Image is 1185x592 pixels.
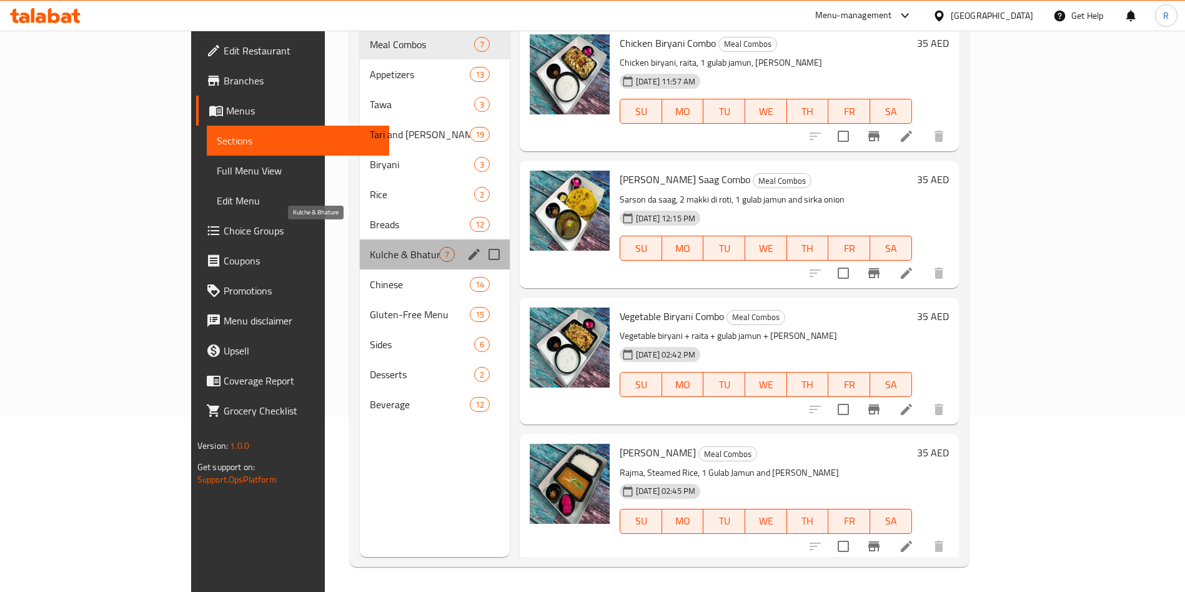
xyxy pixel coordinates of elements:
[226,103,379,118] span: Menus
[360,119,510,149] div: Tari and [PERSON_NAME]19
[196,336,389,366] a: Upsell
[470,69,489,81] span: 13
[224,373,379,388] span: Coverage Report
[196,276,389,306] a: Promotions
[899,129,914,144] a: Edit menu item
[667,376,699,394] span: MO
[859,121,889,151] button: Branch-specific-item
[370,217,469,232] span: Breads
[787,509,829,534] button: TH
[360,239,510,269] div: Kulche & Bhature7edit
[474,157,490,172] div: items
[667,239,699,258] span: MO
[830,123,856,149] span: Select to update
[370,397,469,412] span: Beverage
[470,397,490,412] div: items
[530,308,610,388] img: Vegetable Biryani Combo
[745,372,787,397] button: WE
[470,277,490,292] div: items
[620,328,912,344] p: Vegetable biryani + raita + gulab jamun + [PERSON_NAME]
[196,246,389,276] a: Coupons
[828,99,870,124] button: FR
[224,73,379,88] span: Branches
[662,236,704,261] button: MO
[360,179,510,209] div: Rice2
[470,67,490,82] div: items
[750,512,782,530] span: WE
[870,236,912,261] button: SA
[197,438,228,454] span: Version:
[631,213,700,224] span: [DATE] 12:15 PM
[631,349,700,361] span: [DATE] 02:42 PM
[708,239,740,258] span: TU
[474,367,490,382] div: items
[719,37,776,51] span: Meal Combos
[207,126,389,156] a: Sections
[833,512,865,530] span: FR
[625,103,657,121] span: SU
[727,310,785,324] span: Meal Combos
[474,97,490,112] div: items
[439,247,455,262] div: items
[370,367,474,382] div: Desserts
[699,447,756,461] span: Meal Combos
[470,217,490,232] div: items
[224,43,379,58] span: Edit Restaurant
[708,103,740,121] span: TU
[475,369,489,381] span: 2
[470,307,490,322] div: items
[360,359,510,389] div: Desserts2
[792,512,824,530] span: TH
[745,509,787,534] button: WE
[475,99,489,111] span: 3
[207,186,389,216] a: Edit Menu
[370,247,439,262] span: Kulche & Bhature
[620,372,662,397] button: SU
[726,310,785,325] div: Meal Combos
[620,236,662,261] button: SU
[224,223,379,238] span: Choice Groups
[475,159,489,171] span: 3
[370,67,469,82] span: Appetizers
[470,399,489,411] span: 12
[917,444,949,461] h6: 35 AED
[899,266,914,281] a: Edit menu item
[745,99,787,124] button: WE
[792,376,824,394] span: TH
[620,509,662,534] button: SU
[370,307,469,322] span: Gluten-Free Menu
[217,193,379,208] span: Edit Menu
[870,99,912,124] button: SA
[231,438,250,454] span: 1.0.0
[470,309,489,321] span: 15
[370,97,474,112] span: Tawa
[370,157,474,172] span: Biryani
[917,308,949,325] h6: 35 AED
[196,306,389,336] a: Menu disclaimer
[750,239,782,258] span: WE
[830,260,856,286] span: Select to update
[662,509,704,534] button: MO
[667,103,699,121] span: MO
[1163,9,1169,23] span: R
[703,236,745,261] button: TU
[631,76,700,88] span: [DATE] 11:57 AM
[703,372,745,397] button: TU
[625,376,657,394] span: SU
[470,219,489,231] span: 12
[207,156,389,186] a: Full Menu View
[787,99,829,124] button: TH
[917,34,949,52] h6: 35 AED
[360,149,510,179] div: Biryani3
[815,8,892,23] div: Menu-management
[440,249,454,261] span: 7
[370,337,474,352] span: Sides
[924,394,954,424] button: delete
[196,36,389,66] a: Edit Restaurant
[370,37,474,52] span: Meal Combos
